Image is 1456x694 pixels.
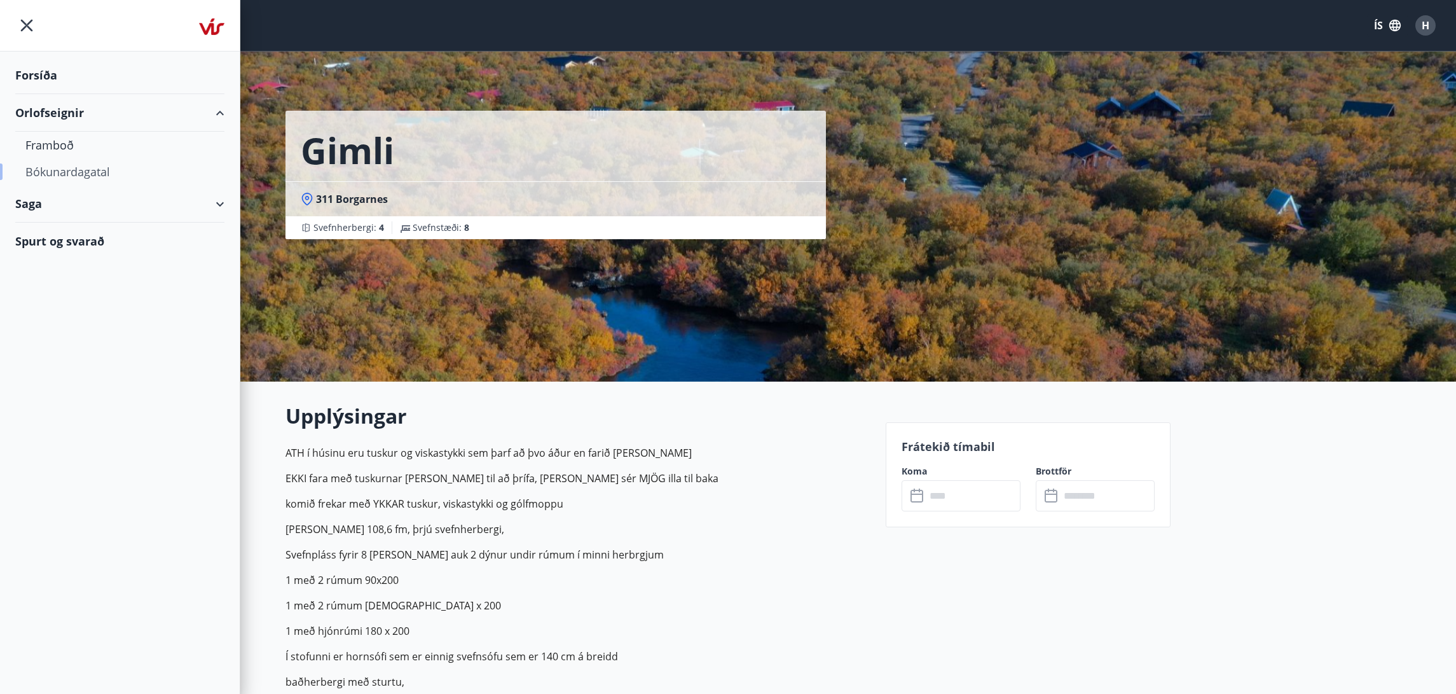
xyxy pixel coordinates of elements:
[15,57,224,94] div: Forsíða
[285,471,870,486] p: EKKI fara með tuskurnar [PERSON_NAME] til að þrífa, [PERSON_NAME] sér MJÖG illa til baka
[316,192,388,206] span: 311 Borgarnes
[379,221,384,233] span: 4
[1410,10,1441,41] button: H
[285,623,870,639] p: 1 með hjónrúmi 180 x 200
[902,438,1155,455] p: Frátekið tímabil
[464,221,469,233] span: 8
[1422,18,1429,32] span: H
[285,547,870,562] p: Svefnpláss fyrir 8 [PERSON_NAME] auk 2 dýnur undir rúmum í minni herbrgjum
[1036,465,1155,478] label: Brottför
[413,221,469,234] span: Svefnstæði :
[199,14,224,39] img: union_logo
[285,573,870,588] p: 1 með 2 rúmum 90x200
[301,126,394,174] h1: Gimli
[285,649,870,664] p: Í stofunni er hornsófi sem er einnig svefnsófu sem er 140 cm á breidd
[902,465,1020,478] label: Koma
[285,598,870,613] p: 1 með 2 rúmum [DEMOGRAPHIC_DATA] x 200
[285,496,870,511] p: komið frekar með YKKAR tuskur, viskastykki og gólfmoppu
[15,185,224,223] div: Saga
[285,402,870,430] h2: Upplýsingar
[15,94,224,132] div: Orlofseignir
[285,445,870,461] p: ATH í húsinu eru tuskur og viskastykki sem þarf að þvo áður en farið [PERSON_NAME]
[15,223,224,260] div: Spurt og svarað
[313,221,384,234] span: Svefnherbergi :
[1367,14,1408,37] button: ÍS
[285,674,870,690] p: baðherbergi með sturtu,
[285,522,870,537] p: [PERSON_NAME] 108,6 fm, þrjú svefnherbergi,
[15,14,38,37] button: menu
[25,158,214,185] div: Bókunardagatal
[25,132,214,158] div: Framboð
